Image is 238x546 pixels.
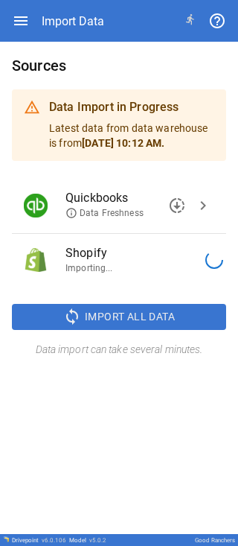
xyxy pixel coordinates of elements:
[195,537,235,544] div: Good Ranchers
[24,248,48,272] img: Shopify
[12,537,66,544] div: Drivepoint
[12,304,226,331] button: Import All Data
[49,121,214,150] p: Latest data from data warehouse is from
[24,194,48,218] img: Quickbooks
[168,197,186,215] span: downloading
[3,536,9,542] img: Drivepoint
[63,308,81,326] span: sync
[65,262,190,275] p: Importing...
[85,308,175,326] span: Import All Data
[89,537,106,544] span: v 5.0.2
[82,137,164,149] b: [DATE] 10:12 AM .
[69,537,106,544] div: Model
[65,244,190,262] span: Shopify
[194,197,212,215] span: chevron_right
[12,342,226,358] h6: Data import can take several minutes.
[49,98,214,116] div: Data Import in Progress
[42,14,104,28] div: Import Data
[42,537,66,544] span: v 6.0.106
[65,207,144,220] span: Data Freshness
[12,54,226,77] h6: Sources
[65,189,190,207] span: Quickbooks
